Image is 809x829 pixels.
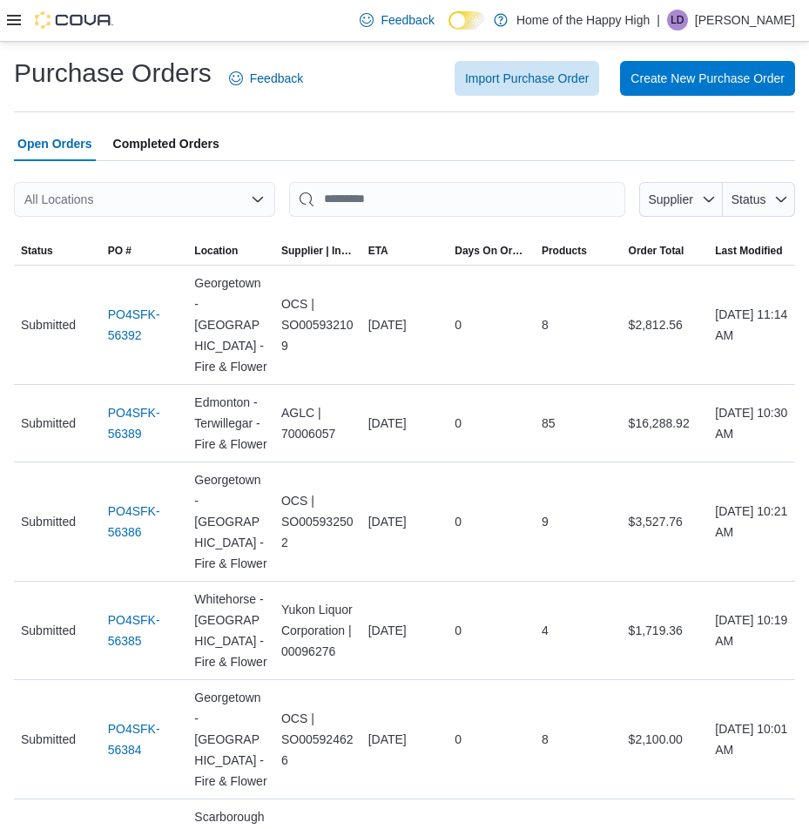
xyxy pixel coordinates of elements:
[455,61,599,96] button: Import Purchase Order
[21,244,53,258] span: Status
[222,61,310,96] a: Feedback
[620,61,795,96] button: Create New Purchase Order
[715,244,782,258] span: Last Modified
[194,469,267,574] span: Georgetown - [GEOGRAPHIC_DATA] - Fire & Flower
[455,620,462,641] span: 0
[361,613,448,648] div: [DATE]
[516,10,650,30] p: Home of the Happy High
[281,244,354,258] span: Supplier | Invoice Number
[108,610,181,651] a: PO4SFK-56385
[194,589,267,672] span: Whitehorse - [GEOGRAPHIC_DATA] - Fire & Flower
[361,237,448,265] button: ETA
[108,304,181,346] a: PO4SFK-56392
[455,729,462,750] span: 0
[671,10,684,30] span: LD
[649,192,693,206] span: Supplier
[381,11,434,29] span: Feedback
[448,11,485,30] input: Dark Mode
[101,237,188,265] button: PO #
[274,483,361,560] div: OCS | SO005932502
[361,307,448,342] div: [DATE]
[274,592,361,669] div: Yukon Liquor Corporation | 00096276
[630,70,785,87] span: Create New Purchase Order
[251,192,265,206] button: Open list of options
[708,297,795,353] div: [DATE] 11:14 AM
[14,56,212,91] h1: Purchase Orders
[187,237,274,265] button: Location
[542,511,549,532] span: 9
[622,722,709,757] div: $2,100.00
[708,603,795,658] div: [DATE] 10:19 AM
[455,314,462,335] span: 0
[639,182,723,217] button: Supplier
[455,511,462,532] span: 0
[708,711,795,767] div: [DATE] 10:01 AM
[361,406,448,441] div: [DATE]
[542,413,556,434] span: 85
[657,10,660,30] p: |
[368,244,388,258] span: ETA
[542,620,549,641] span: 4
[708,494,795,549] div: [DATE] 10:21 AM
[667,10,688,30] div: Lance Daniels
[108,501,181,543] a: PO4SFK-56386
[21,413,76,434] span: Submitted
[629,244,684,258] span: Order Total
[35,11,113,29] img: Cova
[274,395,361,451] div: AGLC | 70006057
[21,620,76,641] span: Submitted
[455,244,528,258] span: Days On Order
[194,273,267,377] span: Georgetown - [GEOGRAPHIC_DATA] - Fire & Flower
[108,402,181,444] a: PO4SFK-56389
[194,244,238,258] div: Location
[108,718,181,760] a: PO4SFK-56384
[622,406,709,441] div: $16,288.92
[708,237,795,265] button: Last Modified
[695,10,795,30] p: [PERSON_NAME]
[723,182,795,217] button: Status
[731,192,766,206] span: Status
[14,237,101,265] button: Status
[194,392,267,455] span: Edmonton - Terwillegar - Fire & Flower
[113,126,219,161] span: Completed Orders
[622,237,709,265] button: Order Total
[21,729,76,750] span: Submitted
[535,237,622,265] button: Products
[542,729,549,750] span: 8
[108,244,131,258] span: PO #
[361,504,448,539] div: [DATE]
[448,237,535,265] button: Days On Order
[274,701,361,778] div: OCS | SO005924626
[21,511,76,532] span: Submitted
[289,182,625,217] input: This is a search bar. After typing your query, hit enter to filter the results lower in the page.
[250,70,303,87] span: Feedback
[465,70,589,87] span: Import Purchase Order
[17,126,92,161] span: Open Orders
[708,395,795,451] div: [DATE] 10:30 AM
[542,314,549,335] span: 8
[21,314,76,335] span: Submitted
[622,613,709,648] div: $1,719.36
[274,237,361,265] button: Supplier | Invoice Number
[542,244,587,258] span: Products
[622,504,709,539] div: $3,527.76
[361,722,448,757] div: [DATE]
[455,413,462,434] span: 0
[274,286,361,363] div: OCS | SO005932109
[622,307,709,342] div: $2,812.56
[194,687,267,792] span: Georgetown - [GEOGRAPHIC_DATA] - Fire & Flower
[353,3,441,37] a: Feedback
